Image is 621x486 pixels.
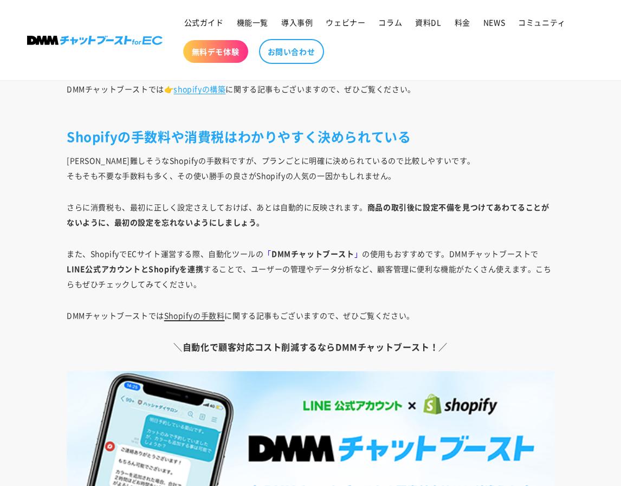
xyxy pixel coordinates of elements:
[192,47,240,56] span: 無料デモ体験
[409,11,448,34] a: 資料DL
[354,248,363,259] span: 」
[263,248,271,259] span: 「
[271,248,354,259] strong: DMMチャットブースト
[518,17,566,27] span: コミュニティ
[183,40,248,63] a: 無料デモ体験
[67,199,554,230] p: さらに消費税も、最初に正しく設定さえしておけば、あとは自動的に反映されます。
[178,11,230,34] a: 公式ガイド
[378,17,402,27] span: コラム
[483,17,505,27] span: NEWS
[27,36,163,45] img: 株式会社DMM Boost
[67,153,554,183] p: [PERSON_NAME]難しそうなShopifyの手数料ですが、プランごとに明確に決められているので比較しやすいです。 そもそも不要な手数料も多く、その使い勝手の良さがShopifyの人気の一...
[259,39,324,64] a: お問い合わせ
[415,17,441,27] span: 資料DL
[184,17,224,27] span: 公式ガイド
[173,83,225,94] a: shopifyの構築
[275,11,319,34] a: 導入事例
[455,17,470,27] span: 料金
[67,128,554,145] h2: Shopifyの手数料や消費税はわかりやすく決められている
[67,81,554,112] p: DMMチャットブーストでは👉 に関する記事もございますので、ぜひご覧ください。
[319,11,372,34] a: ウェビナー
[230,11,275,34] a: 機能一覧
[237,17,268,27] span: 機能一覧
[326,17,365,27] span: ウェビナー
[67,246,554,291] p: また、ShopifyでECサイト運営する際、自動化ツールの の使用もおすすめです。DMMチャットブーストで することで、ユーザーの管理やデータ分析など、顧客管理に便利な機能がたくさん使えます。こ...
[512,11,572,34] a: コミュニティ
[268,47,315,56] span: お問い合わせ
[173,340,448,353] b: ＼自動化で顧客対応コスト削減するならDMMチャットブースト！／
[448,11,477,34] a: 料金
[67,263,203,274] strong: LINE公式アカウントとShopifyを連携
[477,11,512,34] a: NEWS
[281,17,313,27] span: 導入事例
[164,310,225,321] a: Shopifyの手数料
[67,308,554,323] p: DMMチャットブーストでは に関する記事もございますので、ぜひご覧ください。
[372,11,409,34] a: コラム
